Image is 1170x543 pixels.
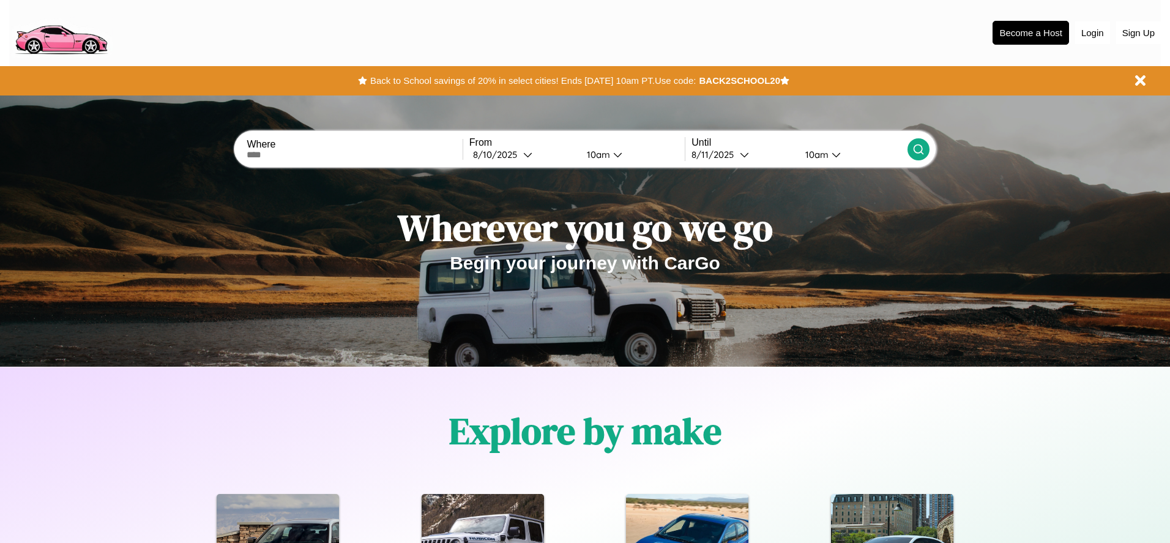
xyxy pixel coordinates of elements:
div: 8 / 11 / 2025 [691,149,740,160]
div: 10am [799,149,832,160]
button: Become a Host [993,21,1069,45]
button: Back to School savings of 20% in select cities! Ends [DATE] 10am PT.Use code: [367,72,699,89]
button: 10am [577,148,685,161]
button: 10am [796,148,907,161]
button: 8/10/2025 [469,148,577,161]
label: From [469,137,685,148]
label: Until [691,137,907,148]
button: Sign Up [1116,21,1161,44]
button: Login [1075,21,1110,44]
label: Where [247,139,462,150]
b: BACK2SCHOOL20 [699,75,780,86]
div: 10am [581,149,613,160]
h1: Explore by make [449,406,721,456]
img: logo [9,6,113,58]
div: 8 / 10 / 2025 [473,149,523,160]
